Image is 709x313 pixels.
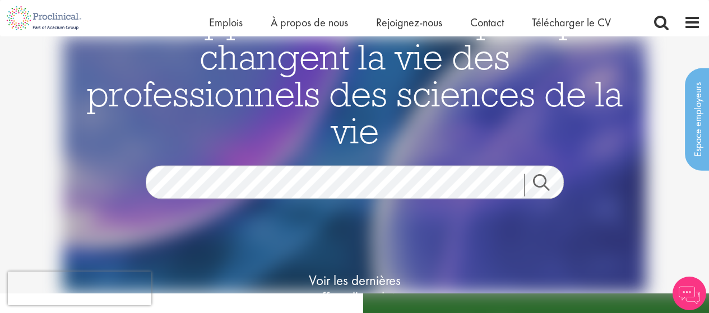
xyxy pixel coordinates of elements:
[271,15,348,30] a: À propos de nous
[8,272,151,305] iframe: reCAPTCHA
[524,174,572,197] a: Bouton d'envoi de recherche d'emploi
[62,36,647,293] img: maison du candidat
[309,271,401,289] font: Voir les dernières
[673,277,706,310] img: Chatbot
[532,15,611,30] a: Télécharger le CV
[315,288,395,306] font: offres d'emploi
[470,15,504,30] a: Contact
[376,15,442,30] a: Rejoignez-nous
[209,15,243,30] a: Emplois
